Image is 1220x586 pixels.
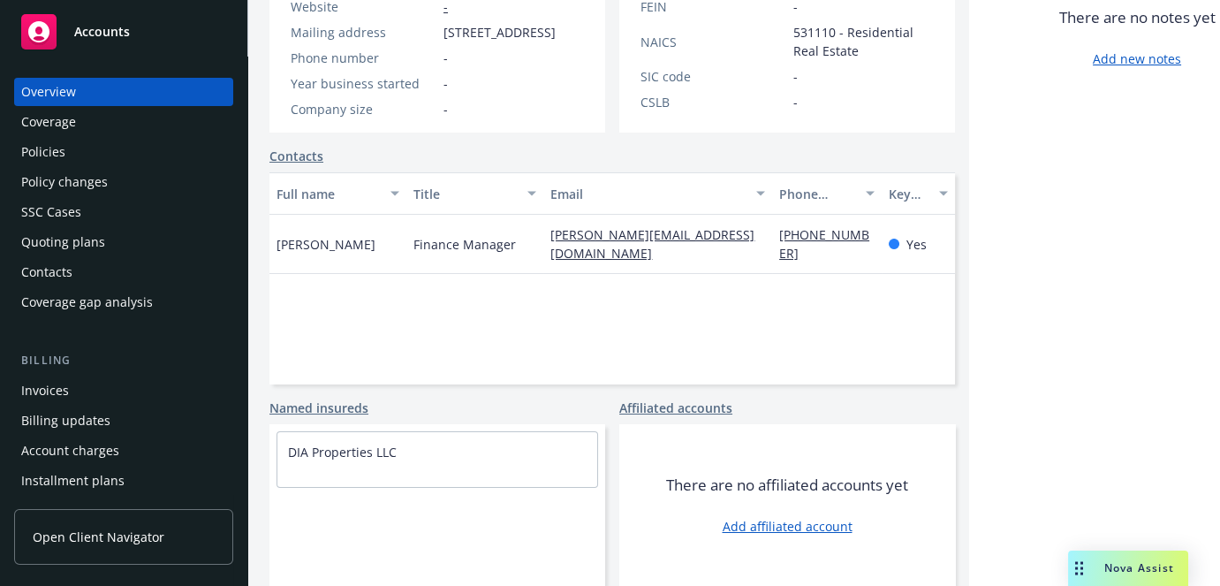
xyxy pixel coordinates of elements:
[21,377,69,405] div: Invoices
[21,168,108,196] div: Policy changes
[413,185,517,203] div: Title
[640,33,786,51] div: NAICS
[288,444,397,460] a: DIA Properties LLC
[640,93,786,111] div: CSLB
[14,407,233,435] a: Billing updates
[1068,551,1090,586] div: Drag to move
[619,399,732,417] a: Affiliated accounts
[793,23,934,60] span: 531110 - Residential Real Estate
[666,475,908,496] span: There are no affiliated accounts yet
[21,258,72,286] div: Contacts
[269,147,323,165] a: Contacts
[882,172,955,215] button: Key contact
[413,235,516,254] span: Finance Manager
[291,23,436,42] div: Mailing address
[33,528,164,546] span: Open Client Navigator
[543,172,772,215] button: Email
[14,258,233,286] a: Contacts
[21,108,76,136] div: Coverage
[14,78,233,106] a: Overview
[889,185,928,203] div: Key contact
[779,226,869,262] a: [PHONE_NUMBER]
[793,67,798,86] span: -
[277,185,380,203] div: Full name
[443,23,556,42] span: [STREET_ADDRESS]
[14,108,233,136] a: Coverage
[21,467,125,495] div: Installment plans
[406,172,543,215] button: Title
[1068,551,1188,586] button: Nova Assist
[21,138,65,166] div: Policies
[291,100,436,118] div: Company size
[14,7,233,57] a: Accounts
[14,168,233,196] a: Policy changes
[443,74,448,93] span: -
[443,49,448,67] span: -
[793,93,798,111] span: -
[640,67,786,86] div: SIC code
[14,138,233,166] a: Policies
[21,78,76,106] div: Overview
[269,399,368,417] a: Named insureds
[269,172,406,215] button: Full name
[14,228,233,256] a: Quoting plans
[1104,560,1174,575] span: Nova Assist
[14,288,233,316] a: Coverage gap analysis
[14,437,233,465] a: Account charges
[1093,49,1181,68] a: Add new notes
[21,228,105,256] div: Quoting plans
[291,74,436,93] div: Year business started
[21,198,81,226] div: SSC Cases
[779,185,855,203] div: Phone number
[14,198,233,226] a: SSC Cases
[772,172,882,215] button: Phone number
[723,517,852,536] a: Add affiliated account
[443,100,448,118] span: -
[74,25,130,39] span: Accounts
[550,185,746,203] div: Email
[291,49,436,67] div: Phone number
[14,467,233,495] a: Installment plans
[21,407,110,435] div: Billing updates
[277,235,375,254] span: [PERSON_NAME]
[14,352,233,369] div: Billing
[21,437,119,465] div: Account charges
[14,377,233,405] a: Invoices
[21,288,153,316] div: Coverage gap analysis
[550,226,754,262] a: [PERSON_NAME][EMAIL_ADDRESS][DOMAIN_NAME]
[1059,7,1216,28] span: There are no notes yet
[906,235,927,254] span: Yes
